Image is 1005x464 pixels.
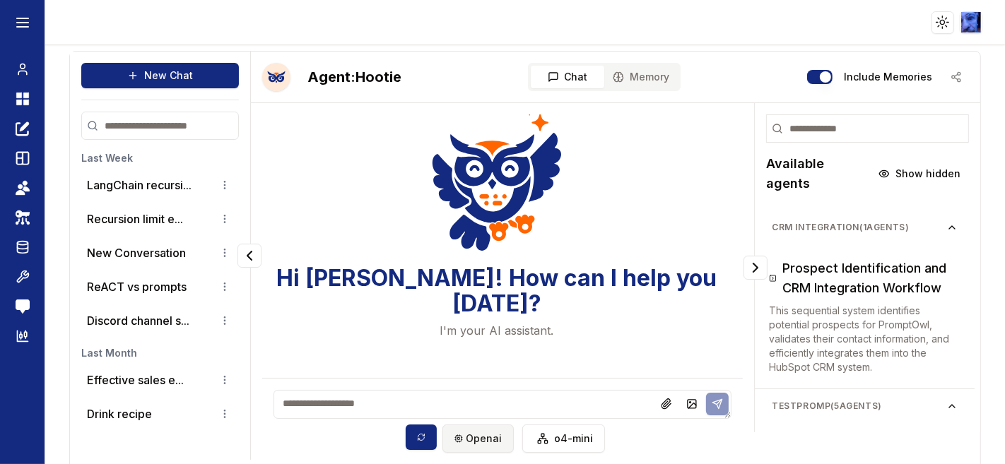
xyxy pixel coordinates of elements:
[87,244,186,261] p: New Conversation
[16,299,30,314] img: feedback
[81,63,239,88] button: New Chat
[466,432,502,446] span: openai
[772,222,946,233] span: CRM integration ( 1 agents)
[760,216,969,239] button: CRM integration(1agents)
[769,304,960,374] p: This sequential system identifies potential prospects for PromptOwl, validates their contact info...
[87,312,189,329] button: Discord channel s...
[522,424,605,453] button: o4-mini
[782,258,960,298] h3: Prospect Identification and CRM Integration Workflow
[870,162,969,185] button: Show hidden
[87,210,183,227] button: Recursion limit e...
[216,210,233,227] button: Conversation options
[432,105,562,254] img: Welcome Owl
[961,12,982,32] img: ACg8ocLIQrZOk08NuYpm7ecFLZE0xiClguSD1EtfFjuoGWgIgoqgD8A6FQ=s96-c
[87,278,187,295] p: ReACT vs prompts
[440,322,554,339] p: I'm your AI assistant.
[87,405,152,422] p: Drink recipe
[87,371,184,388] button: Effective sales e...
[630,70,669,84] span: Memory
[744,256,768,280] button: Collapse panel
[216,405,233,422] button: Conversation options
[554,432,593,446] span: o4-mini
[772,400,946,412] span: testpromp ( 5 agents)
[760,395,969,417] button: testpromp(5agents)
[237,244,261,268] button: Collapse panel
[406,424,437,450] button: Sync model selection with the edit page
[766,154,870,194] h2: Available agents
[81,346,239,360] h3: Last Month
[565,70,588,84] span: Chat
[895,167,960,181] span: Show hidden
[262,63,290,91] button: Talk with Hootie
[216,177,233,194] button: Conversation options
[262,63,290,91] img: Bot
[216,278,233,295] button: Conversation options
[442,424,514,453] button: openai
[262,266,731,316] h3: Hi [PERSON_NAME]! How can I help you [DATE]?
[87,177,192,194] button: LangChain recursi...
[216,312,233,329] button: Conversation options
[807,70,833,84] button: Include memories in the messages below
[844,72,932,82] label: Include memories in the messages below
[81,151,239,165] h3: Last Week
[307,67,401,87] h2: Hootie
[216,244,233,261] button: Conversation options
[216,371,233,388] button: Conversation options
